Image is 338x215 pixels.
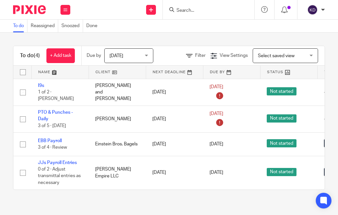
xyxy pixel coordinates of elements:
a: EBB Payroll [38,139,62,143]
span: View Settings [220,53,248,58]
span: (4) [34,53,40,58]
span: 0 of 2 · Adjust transmittal entries as necessary [38,167,81,185]
a: To do [13,20,27,32]
span: [DATE] [210,112,223,116]
a: Snoozed [61,20,83,32]
td: [PERSON_NAME] and [PERSON_NAME] [89,79,146,106]
td: [DATE] [146,79,203,106]
td: [DATE] [146,156,203,190]
span: [DATE] [210,85,223,89]
span: Tags [324,70,335,74]
h1: To do [20,52,40,59]
a: I9s [38,83,44,88]
input: Search [176,8,235,14]
a: PTO & Punches - Daily [38,110,73,121]
span: Not started [267,168,296,176]
span: 3 of 4 · Review [38,145,67,150]
a: + Add task [46,48,75,63]
a: JJs Payroll Entries [38,160,77,165]
span: Not started [267,114,296,123]
img: Pixie [13,5,46,14]
span: [DATE] [210,142,223,146]
td: [PERSON_NAME] [89,106,146,132]
td: Einstein Bros. Bagels [89,133,146,156]
a: Done [86,20,101,32]
span: 3 of 5 · [DATE] [38,124,66,128]
p: Due by [87,52,101,59]
td: [PERSON_NAME] Empire LLC [89,156,146,190]
span: [DATE] [110,54,123,58]
span: Filter [195,53,206,58]
img: svg%3E [307,5,318,15]
span: Not started [267,139,296,147]
td: [DATE] [146,106,203,132]
a: Reassigned [31,20,58,32]
span: 1 of 2 · [PERSON_NAME] [38,90,74,101]
span: Select saved view [258,54,295,58]
td: [DATE] [146,133,203,156]
span: Not started [267,87,296,95]
span: [DATE] [210,171,223,175]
